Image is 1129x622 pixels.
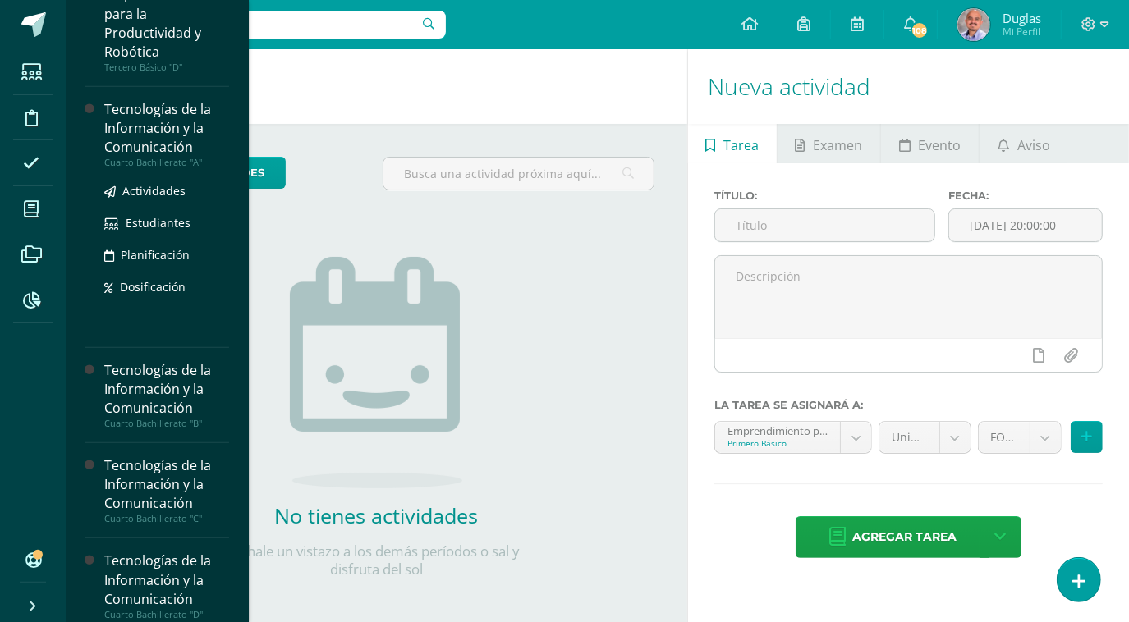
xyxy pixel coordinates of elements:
a: Unidad 4 [879,422,970,453]
div: Cuarto Bachillerato "A" [104,157,229,168]
a: Tecnologías de la Información y la ComunicaciónCuarto Bachillerato "B" [104,361,229,429]
div: Cuarto Bachillerato "B" [104,418,229,429]
input: Busca un usuario... [76,11,446,39]
h1: Actividades [85,49,668,124]
label: Título: [714,190,935,202]
a: Estudiantes [104,213,229,232]
span: Planificación [121,247,190,263]
div: Tercero Básico "D" [104,62,229,73]
span: Mi Perfil [1003,25,1041,39]
span: 108 [911,21,929,39]
span: FORMATIVO (60.0%) [991,422,1017,453]
a: Tecnologías de la Información y la ComunicaciónCuarto Bachillerato "C" [104,456,229,524]
span: Duglas [1003,10,1041,26]
label: Fecha: [948,190,1103,202]
div: Cuarto Bachillerato "D" [104,609,229,620]
p: Échale un vistazo a los demás períodos o sal y disfruta del sol [212,542,540,579]
a: Dosificación [104,277,229,296]
span: Estudiantes [126,215,190,231]
a: Tarea [688,124,777,163]
span: Tarea [723,126,759,165]
h2: No tienes actividades [212,501,540,529]
a: Tecnologías de la Información y la ComunicaciónCuarto Bachillerato "D" [104,551,229,620]
div: Tecnologías de la Información y la Comunicación [104,100,229,157]
a: Examen [778,124,880,163]
a: Evento [881,124,979,163]
span: Evento [919,126,961,165]
a: Planificación [104,245,229,264]
h1: Nueva actividad [708,49,1109,124]
div: Cuarto Bachillerato "C" [104,513,229,524]
div: Tecnologías de la Información y la Comunicación [104,361,229,418]
div: Emprendimiento para la Productividad y Robótica 'A' [727,422,828,437]
a: Emprendimiento para la Productividad y Robótica 'A'Primero Básico [715,422,872,453]
a: Tecnologías de la Información y la ComunicaciónCuarto Bachillerato "A" [104,100,229,168]
span: Examen [814,126,863,165]
a: Actividades [104,181,229,200]
span: Dosificación [120,279,186,295]
span: Actividades [122,183,186,199]
div: Primero Básico [727,437,828,449]
div: Tecnologías de la Información y la Comunicación [104,456,229,513]
a: Aviso [980,124,1067,163]
input: Título [715,209,934,241]
input: Fecha de entrega [949,209,1102,241]
img: 303f0dfdc36eeea024f29b2ae9d0f183.png [957,8,990,41]
span: Unidad 4 [892,422,926,453]
div: Tecnologías de la Información y la Comunicación [104,551,229,608]
label: La tarea se asignará a: [714,399,1103,411]
input: Busca una actividad próxima aquí... [383,158,653,190]
img: no_activities.png [290,257,462,488]
span: Agregar tarea [852,517,957,557]
a: FORMATIVO (60.0%) [979,422,1061,453]
span: Aviso [1017,126,1050,165]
